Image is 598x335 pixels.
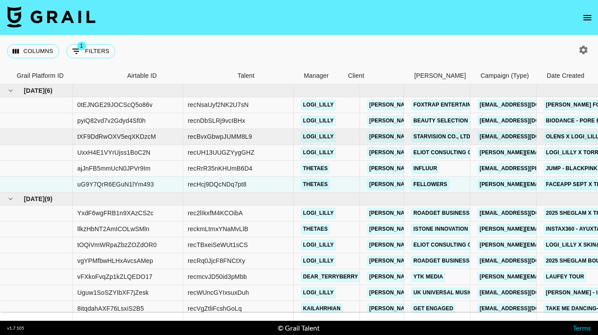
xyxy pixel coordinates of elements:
div: rec2lIkxfM4KCOibA [188,209,243,217]
a: logi_lilly [301,147,336,158]
a: UK UNIVERSAL MUSIC OPERATIONS LIMITED [411,287,535,298]
div: recBvxGbwpJUMM8L9 [188,132,252,141]
div: Talent [238,67,254,84]
a: [PERSON_NAME][EMAIL_ADDRESS][PERSON_NAME][DOMAIN_NAME] [367,131,556,142]
a: Eliot Consulting Group LLC [411,147,502,158]
a: [EMAIL_ADDRESS][DOMAIN_NAME] [477,303,576,314]
div: Campaign (Type) [481,67,529,84]
a: [PERSON_NAME][EMAIL_ADDRESS] [477,179,577,190]
div: vFXkoFvqZp1kZLQEDO17 [77,272,152,281]
div: Booker [410,67,476,84]
div: Airtable ID [127,67,157,84]
a: logi_lilly [301,208,336,219]
div: © Grail Talent [278,324,320,332]
a: STARVISION CO., LTD. [411,131,474,142]
a: logi_lilly [301,115,336,126]
div: Grail Platform ID [17,67,64,84]
div: Manager [299,67,344,84]
div: Grail Platform ID [12,67,123,84]
div: Talent [233,67,299,84]
a: [EMAIL_ADDRESS][DOMAIN_NAME] [477,115,576,126]
div: recVgZtliFcshGoLq [188,304,242,313]
button: hide children [4,193,17,205]
a: LAUFEY TOUR [544,271,587,282]
a: [PERSON_NAME][EMAIL_ADDRESS][PERSON_NAME][DOMAIN_NAME] [367,179,556,190]
div: recmcvJD50id3pMbb [188,272,247,281]
a: [PERSON_NAME][EMAIL_ADDRESS][PERSON_NAME][DOMAIN_NAME] [367,163,556,174]
a: thetaes [301,224,330,235]
div: 8itqdahAXF76LsxiS2B5 [77,304,144,313]
div: Airtable ID [123,67,233,84]
div: uG9Y7QrR6EGuN1lYm493 [77,180,154,189]
a: YTK Media [411,271,445,282]
a: [PERSON_NAME][EMAIL_ADDRESS][PERSON_NAME][DOMAIN_NAME] [367,115,556,126]
div: v 1.7.105 [7,325,24,331]
a: dear_terryberry [301,271,360,282]
a: [PERSON_NAME][EMAIL_ADDRESS][PERSON_NAME][DOMAIN_NAME] [367,224,556,235]
span: [DATE] [24,86,45,95]
div: YxdF6wgFRB1n9XAzCS2c [77,209,154,217]
a: logi_lilly [301,99,336,110]
div: recNsaUyf2NK2U7sN [188,100,249,109]
a: logi_lilly [301,240,336,251]
span: ( 9 ) [45,194,53,203]
a: kailahrhian [301,303,343,314]
a: [EMAIL_ADDRESS][DOMAIN_NAME] [477,255,576,266]
span: ( 6 ) [45,86,53,95]
div: recWUncGYIxsuxDuh [188,288,249,297]
a: [PERSON_NAME][EMAIL_ADDRESS][PERSON_NAME][DOMAIN_NAME] [367,99,556,110]
div: ajJnFB5mmUcN0JPVr9Im [77,164,151,173]
a: [PERSON_NAME][EMAIL_ADDRESS][PERSON_NAME][DOMAIN_NAME] [367,255,556,266]
a: Beauty Selection [411,115,470,126]
span: 1 [77,42,86,50]
div: tXF9DdRwOXV5eqXKDzcM [77,132,156,141]
div: reckmLtmxYNaMvLlB [188,225,248,233]
a: thetaes [301,163,330,174]
a: [EMAIL_ADDRESS][DOMAIN_NAME] [477,208,576,219]
a: FOXTRAP ENTERTAINMENT Co., Ltd. [411,99,515,110]
div: Date Created [542,67,598,84]
div: Client [348,67,364,84]
a: [PERSON_NAME][EMAIL_ADDRESS][PERSON_NAME][DOMAIN_NAME] [367,208,556,219]
div: 0tEJNGE29JOCScQ5o86v [77,100,152,109]
div: recUH13UUGZYygGHZ [188,148,254,157]
a: [PERSON_NAME][EMAIL_ADDRESS][PERSON_NAME][DOMAIN_NAME] [367,147,556,158]
a: thetaes [301,179,330,190]
a: [PERSON_NAME][EMAIL_ADDRESS][PERSON_NAME][DOMAIN_NAME] [367,240,556,251]
div: Manager [304,67,329,84]
div: UxxH4E1VYrUjss1BoC2N [77,148,151,157]
div: recTBxeiSeWUt1sCS [188,240,248,249]
a: Roadget Business [DOMAIN_NAME]. [411,255,519,266]
div: Campaign (Type) [476,67,542,84]
a: [PERSON_NAME][EMAIL_ADDRESS][PERSON_NAME][DOMAIN_NAME] [367,271,556,282]
div: recnDbSLRj9vcIBHx [188,116,245,125]
div: recRrR35nKHUmB6D4 [188,164,252,173]
a: logi_lilly [301,287,336,298]
a: Influur [411,163,439,174]
a: Fellowers [411,179,450,190]
a: [PERSON_NAME][EMAIL_ADDRESS][PERSON_NAME][DOMAIN_NAME] [367,303,556,314]
a: logi_lilly [301,131,336,142]
div: llkzHbNT2AmICOLwSMln [77,225,149,233]
div: pyiQ82vd7v2Gdyd4Sf0h [77,116,146,125]
a: Istone Innovation Limited [411,224,493,235]
div: tOQiVmWRpaZbzZOZdOR0 [77,240,157,249]
a: Get Engaged [411,303,455,314]
a: logi_lilly [301,255,336,266]
button: hide children [4,84,17,97]
div: Uguw1SoSZYIbXF7jZesk [77,288,149,297]
a: [EMAIL_ADDRESS][DOMAIN_NAME] [477,287,576,298]
a: [EMAIL_ADDRESS][DOMAIN_NAME] [477,99,576,110]
div: recHcj9DQcNDq7pt8 [188,180,246,189]
a: Terms [573,324,591,332]
div: recRq0JjcF8FNCtXy [188,256,245,265]
div: [PERSON_NAME] [414,67,466,84]
span: [DATE] [24,194,45,203]
button: Select columns [7,44,59,58]
a: Eliot Consulting Group LLC [411,240,502,251]
a: Roadget Business [DOMAIN_NAME]. [411,208,519,219]
div: Date Created [547,67,584,84]
a: [PERSON_NAME][EMAIL_ADDRESS][PERSON_NAME][DOMAIN_NAME] [367,287,556,298]
button: Show filters [66,44,115,58]
div: Client [344,67,410,84]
